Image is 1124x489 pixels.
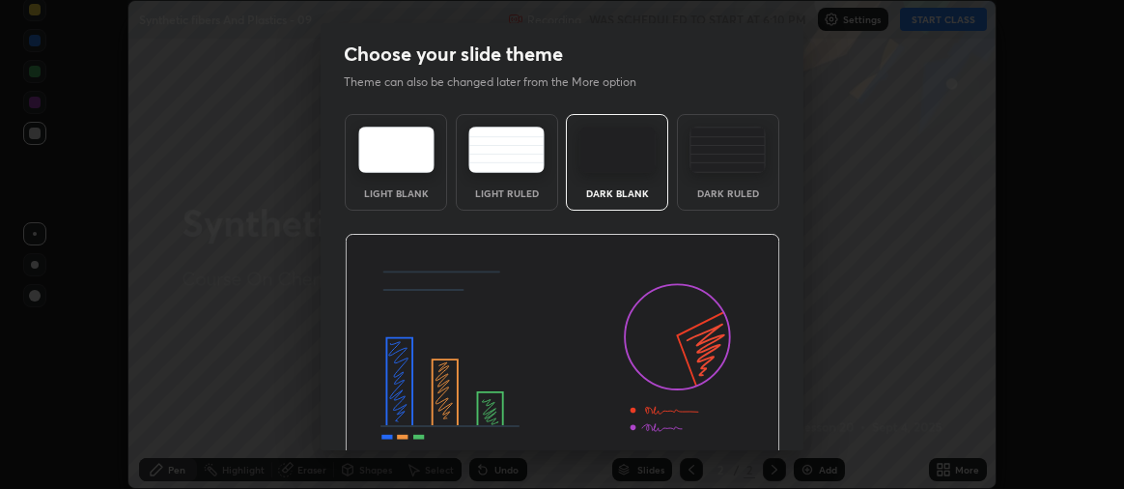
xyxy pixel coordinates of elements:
img: lightTheme.e5ed3b09.svg [358,127,435,173]
img: darkTheme.f0cc69e5.svg [579,127,656,173]
img: darkThemeBanner.d06ce4a2.svg [345,234,780,479]
div: Dark Ruled [689,188,767,198]
div: Light Ruled [468,188,546,198]
img: darkRuledTheme.de295e13.svg [689,127,766,173]
h2: Choose your slide theme [344,42,563,67]
div: Dark Blank [578,188,656,198]
img: lightRuledTheme.5fabf969.svg [468,127,545,173]
p: Theme can also be changed later from the More option [344,73,657,91]
div: Light Blank [357,188,435,198]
